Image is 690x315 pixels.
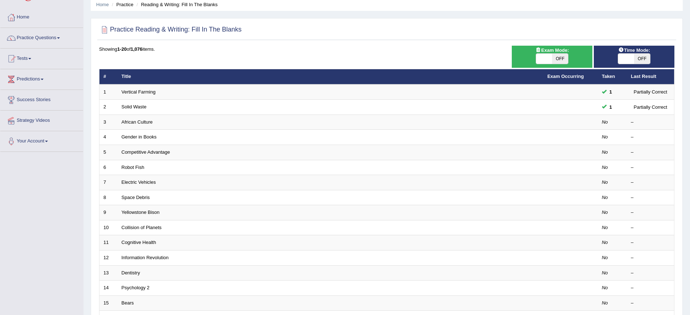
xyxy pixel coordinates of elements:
[99,130,118,145] td: 4
[131,46,143,52] b: 1,076
[122,165,144,170] a: Robot Fish
[631,239,670,246] div: –
[99,115,118,130] td: 3
[631,254,670,261] div: –
[122,149,170,155] a: Competitive Advantage
[598,69,627,84] th: Taken
[122,89,156,95] a: Vertical Farming
[99,145,118,160] td: 5
[631,164,670,171] div: –
[99,69,118,84] th: #
[602,195,608,200] em: No
[602,165,608,170] em: No
[547,74,584,79] a: Exam Occurring
[0,111,83,129] a: Strategy Videos
[634,54,650,64] span: OFF
[118,69,543,84] th: Title
[631,300,670,307] div: –
[631,119,670,126] div: –
[602,210,608,215] em: No
[96,2,109,7] a: Home
[135,1,217,8] li: Reading & Writing: Fill In The Blanks
[122,210,160,215] a: Yellowstone Bison
[631,88,670,96] div: Partially Correct
[0,7,83,25] a: Home
[602,240,608,245] em: No
[117,46,127,52] b: 1-20
[631,134,670,141] div: –
[602,149,608,155] em: No
[99,265,118,281] td: 13
[0,90,83,108] a: Success Stories
[631,149,670,156] div: –
[99,235,118,250] td: 11
[99,220,118,235] td: 10
[122,255,169,260] a: Information Revolution
[99,250,118,265] td: 12
[122,225,162,230] a: Collision of Planets
[99,205,118,220] td: 9
[552,54,568,64] span: OFF
[602,255,608,260] em: No
[99,160,118,175] td: 6
[99,46,674,53] div: Showing of items.
[0,49,83,67] a: Tests
[532,46,572,54] span: Exam Mode:
[99,190,118,205] td: 8
[512,46,592,68] div: Show exams occurring in exams
[122,300,134,306] a: Bears
[631,103,670,111] div: Partially Correct
[627,69,674,84] th: Last Result
[122,134,157,140] a: Gender in Books
[602,270,608,275] em: No
[607,88,615,96] span: You can still take this question
[0,28,83,46] a: Practice Questions
[602,119,608,125] em: No
[631,224,670,231] div: –
[122,240,156,245] a: Cognitive Health
[631,209,670,216] div: –
[122,285,150,290] a: Psychology 2
[602,179,608,185] em: No
[631,194,670,201] div: –
[631,285,670,291] div: –
[602,285,608,290] em: No
[99,175,118,190] td: 7
[122,179,156,185] a: Electric Vehicles
[99,295,118,311] td: 15
[602,300,608,306] em: No
[0,131,83,149] a: Your Account
[602,225,608,230] em: No
[99,281,118,296] td: 14
[631,270,670,277] div: –
[607,103,615,111] span: You can still take this question
[99,100,118,115] td: 2
[122,119,153,125] a: African Culture
[631,179,670,186] div: –
[0,69,83,87] a: Predictions
[110,1,133,8] li: Practice
[122,270,140,275] a: Dentistry
[122,195,150,200] a: Space Debris
[99,84,118,100] td: 1
[615,46,653,54] span: Time Mode:
[602,134,608,140] em: No
[122,104,147,109] a: Solid Waste
[99,24,242,35] h2: Practice Reading & Writing: Fill In The Blanks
